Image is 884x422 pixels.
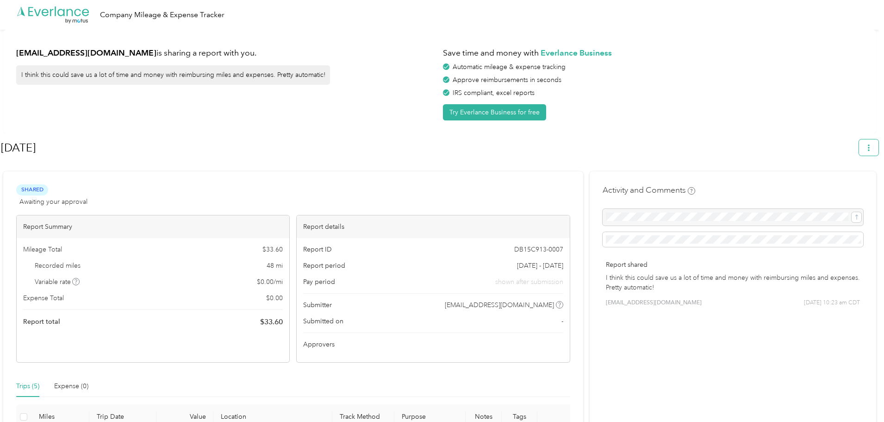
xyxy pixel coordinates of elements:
span: Approve reimbursements in seconds [453,76,561,84]
span: Report total [23,317,60,327]
span: Report period [303,261,345,271]
span: Mileage Total [23,245,62,254]
span: Automatic mileage & expense tracking [453,63,566,71]
span: Awaiting your approval [19,197,87,207]
span: [DATE] 10:23 am CDT [804,299,860,307]
span: Approvers [303,340,335,349]
span: $ 33.60 [262,245,283,254]
span: Variable rate [35,277,80,287]
div: Company Mileage & Expense Tracker [100,9,224,21]
h1: Sep 2025 [1,137,853,159]
span: Report ID [303,245,332,254]
div: Trips (5) [16,381,39,391]
span: $ 0.00 / mi [257,277,283,287]
span: Pay period [303,277,335,287]
div: Report details [297,215,569,238]
p: Report shared [606,260,860,270]
strong: Everlance Business [541,48,612,57]
span: 48 mi [267,261,283,271]
div: Report Summary [17,215,289,238]
span: Shared [16,184,48,195]
span: $ 33.60 [260,316,283,328]
div: I think this could save us a lot of time and money with reimbursing miles and expenses. Pretty au... [16,65,330,85]
span: Recorded miles [35,261,81,271]
span: shown after submission [495,277,563,287]
strong: [EMAIL_ADDRESS][DOMAIN_NAME] [16,48,156,57]
span: Submitted on [303,316,343,326]
span: IRS compliant, excel reports [453,89,535,97]
span: DB15C913-0007 [514,245,563,254]
p: I think this could save us a lot of time and money with reimbursing miles and expenses. Pretty au... [606,273,860,292]
span: Submitter [303,300,332,310]
span: Expense Total [23,293,64,303]
h1: Save time and money with [443,47,863,59]
button: Try Everlance Business for free [443,104,546,120]
span: [DATE] - [DATE] [517,261,563,271]
span: $ 0.00 [266,293,283,303]
div: Expense (0) [54,381,88,391]
span: - [561,316,563,326]
span: [EMAIL_ADDRESS][DOMAIN_NAME] [606,299,702,307]
span: [EMAIL_ADDRESS][DOMAIN_NAME] [445,300,554,310]
h4: Activity and Comments [603,184,695,196]
h1: is sharing a report with you. [16,47,436,59]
